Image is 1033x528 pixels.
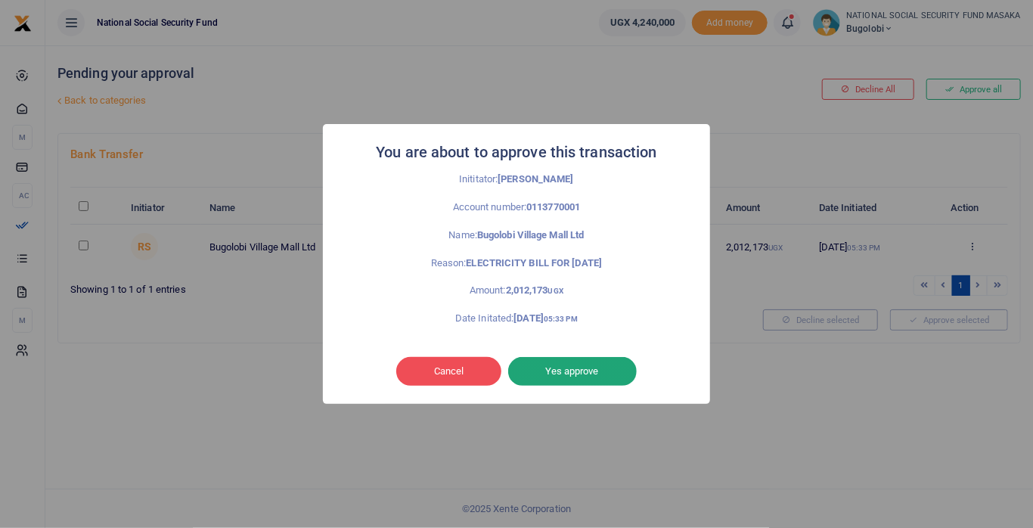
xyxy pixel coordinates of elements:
[498,173,573,185] strong: [PERSON_NAME]
[356,228,677,244] p: Name:
[376,139,656,166] h2: You are about to approve this transaction
[467,257,603,269] strong: ELECTRICITY BILL FOR [DATE]
[506,284,563,296] strong: 2,012,173
[356,311,677,327] p: Date Initated:
[477,229,585,241] strong: Bugolobi Village Mall Ltd
[356,256,677,272] p: Reason:
[508,357,637,386] button: Yes approve
[396,357,501,386] button: Cancel
[526,201,580,213] strong: 0113770001
[356,200,677,216] p: Account number:
[544,315,578,323] small: 05:33 PM
[513,312,577,324] strong: [DATE]
[548,287,563,295] small: UGX
[356,283,677,299] p: Amount:
[356,172,677,188] p: Inititator:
